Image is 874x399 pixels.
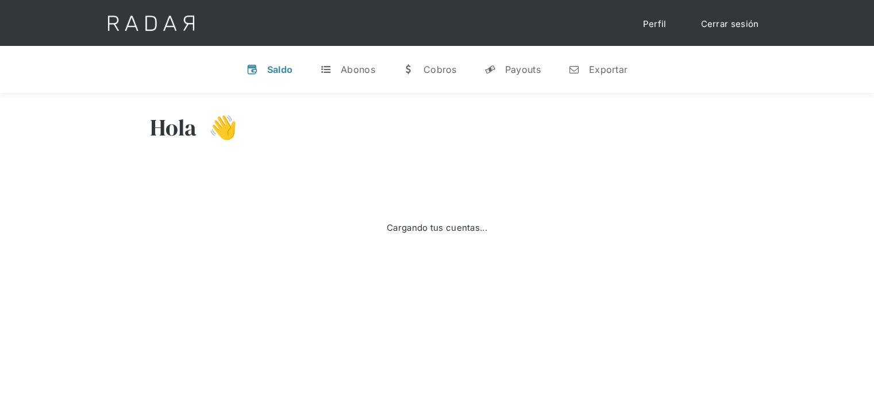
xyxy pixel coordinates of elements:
h3: Hola [150,113,197,142]
div: t [320,64,332,75]
div: Cobros [423,64,457,75]
div: Cargando tus cuentas... [387,220,487,235]
a: Perfil [632,11,678,36]
div: v [247,64,258,75]
div: y [484,64,496,75]
div: Abonos [341,64,375,75]
div: w [403,64,414,75]
div: Exportar [589,64,627,75]
h3: 👋 [197,113,237,142]
div: Payouts [505,64,541,75]
div: Saldo [267,64,293,75]
div: n [568,64,580,75]
a: Cerrar sesión [690,11,771,36]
